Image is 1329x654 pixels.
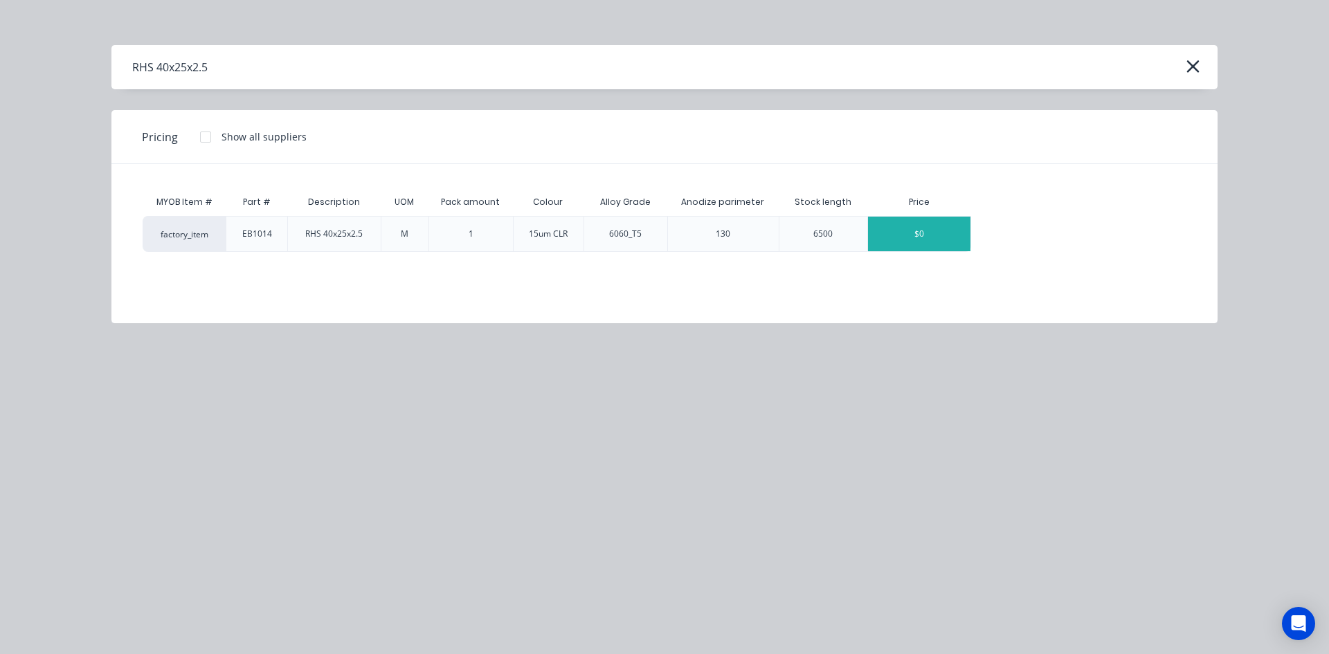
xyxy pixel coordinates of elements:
div: Alloy Grade [589,185,662,219]
div: RHS 40x25x2.5 [305,228,363,240]
div: Anodize parimeter [670,185,775,219]
div: Description [297,185,371,219]
div: 130 [716,228,730,240]
div: RHS 40x25x2.5 [132,59,208,75]
div: factory_item [143,216,226,252]
div: Colour [522,185,574,219]
div: Open Intercom Messenger [1282,607,1315,640]
div: Show all suppliers [221,129,307,144]
div: 1 [469,228,473,240]
div: M [401,228,408,240]
div: $0 [868,217,970,251]
div: Part # [232,185,282,219]
div: UOM [383,185,425,219]
div: 6500 [813,228,833,240]
div: Pack amount [430,185,511,219]
div: EB1014 [242,228,272,240]
div: Stock length [784,185,862,219]
div: 15um CLR [529,228,568,240]
div: 6060_T5 [609,228,642,240]
span: Pricing [142,129,178,145]
div: MYOB Item # [143,188,226,216]
div: Price [867,188,971,216]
